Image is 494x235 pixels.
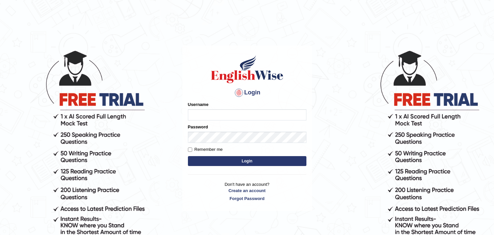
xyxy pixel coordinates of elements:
a: Create an account [188,187,306,194]
p: Don't have an account? [188,181,306,202]
input: Remember me [188,148,192,152]
h4: Login [188,87,306,98]
label: Remember me [188,146,223,153]
label: Password [188,124,208,130]
img: Logo of English Wise sign in for intelligent practice with AI [210,54,285,84]
a: Forgot Password [188,195,306,202]
label: Username [188,101,209,108]
button: Login [188,156,306,166]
